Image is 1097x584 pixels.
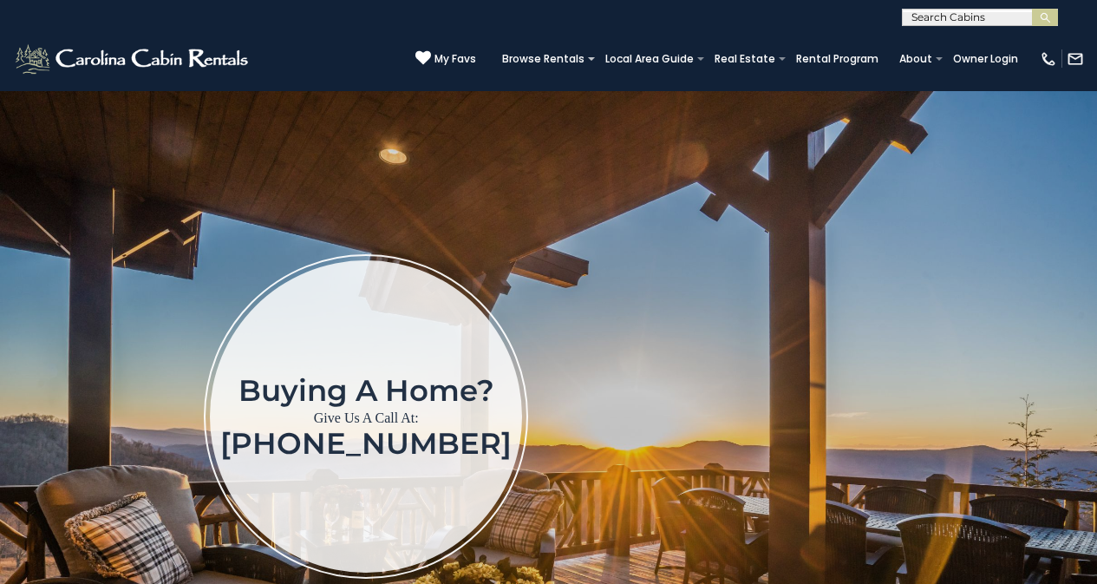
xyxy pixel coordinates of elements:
a: Owner Login [944,47,1027,71]
a: Browse Rentals [493,47,593,71]
span: My Favs [434,51,476,67]
img: mail-regular-white.png [1067,50,1084,68]
a: Rental Program [787,47,887,71]
a: Real Estate [706,47,784,71]
a: Local Area Guide [597,47,702,71]
h1: Buying a home? [220,375,512,406]
img: phone-regular-white.png [1040,50,1057,68]
a: My Favs [415,50,476,68]
a: [PHONE_NUMBER] [220,425,512,462]
a: About [891,47,941,71]
p: Give Us A Call At: [220,406,512,430]
img: White-1-2.png [13,42,253,76]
